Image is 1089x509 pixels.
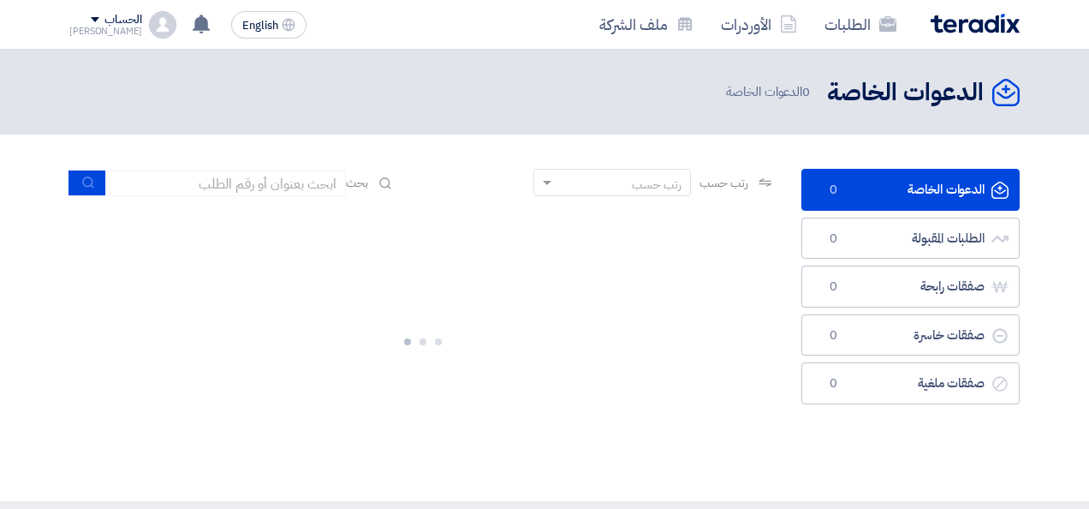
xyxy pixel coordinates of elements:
span: رتب حسب [699,174,748,192]
span: 0 [823,327,843,344]
span: 0 [823,278,843,296]
span: 0 [802,82,810,101]
span: بحث [346,174,368,192]
span: 0 [823,182,843,199]
span: 0 [823,231,843,248]
h2: الدعوات الخاصة [827,76,984,110]
button: English [231,11,306,39]
div: رتب حسب [632,176,681,194]
a: ملف الشركة [586,4,707,45]
a: الدعوات الخاصة0 [801,169,1020,211]
a: الأوردرات [707,4,811,45]
input: ابحث بعنوان أو رقم الطلب [106,171,346,196]
img: profile_test.png [149,11,176,39]
div: الحساب [104,13,141,27]
span: الدعوات الخاصة [726,82,813,102]
a: صفقات ملغية0 [801,362,1020,404]
a: صفقات رابحة0 [801,266,1020,308]
a: الطلبات [811,4,910,45]
span: 0 [823,375,843,392]
a: صفقات خاسرة0 [801,314,1020,356]
span: English [242,20,278,32]
div: [PERSON_NAME] [69,27,142,36]
img: Teradix logo [931,14,1020,33]
a: الطلبات المقبولة0 [801,218,1020,260]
